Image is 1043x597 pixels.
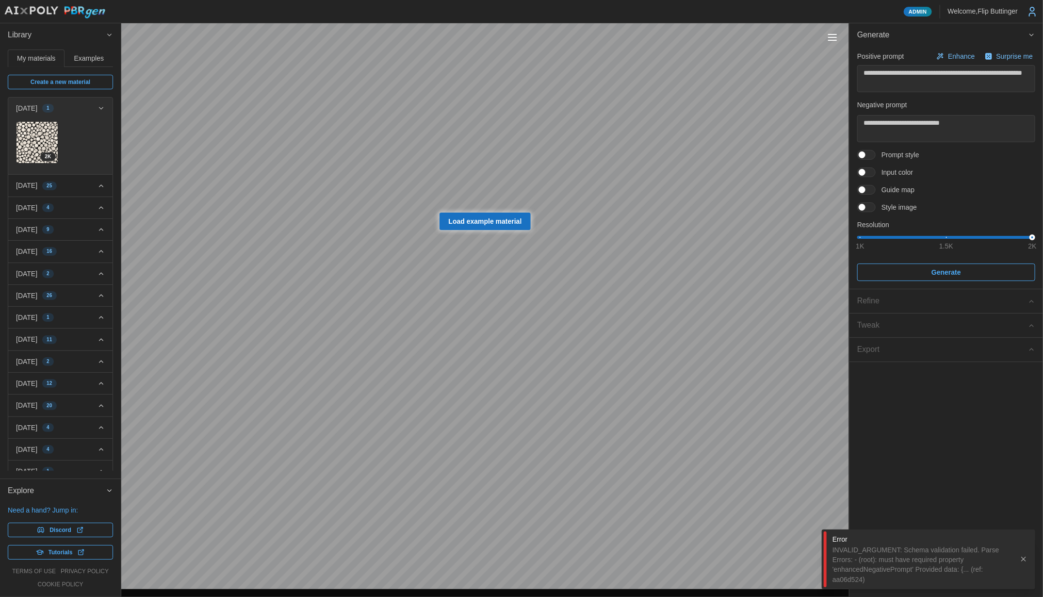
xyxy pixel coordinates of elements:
p: [DATE] [16,357,37,366]
p: [DATE] [16,400,37,410]
p: Enhance [948,51,977,61]
button: [DATE]4 [8,197,113,218]
p: [DATE] [16,225,37,234]
span: 26 [47,292,52,299]
span: Guide map [876,185,914,195]
a: cookie policy [37,580,83,589]
span: 1 [47,104,49,112]
span: 12 [47,380,52,387]
p: [DATE] [16,423,37,432]
button: Tweak [849,314,1043,337]
p: [DATE] [16,466,37,476]
p: [DATE] [16,313,37,322]
img: AKNgImtY1qQf8DkUrRQG [16,122,58,163]
p: [DATE] [16,181,37,190]
span: 11 [47,336,52,344]
span: Tweak [857,314,1028,337]
p: [DATE] [16,291,37,300]
span: 1 [47,314,49,321]
span: Library [8,23,106,47]
button: Generate [857,264,1035,281]
button: [DATE]11 [8,329,113,350]
span: Load example material [449,213,522,230]
a: privacy policy [61,567,109,576]
span: 1 [47,467,49,475]
a: Tutorials [8,545,113,560]
span: Style image [876,202,917,212]
span: 2 [47,358,49,365]
span: 20 [47,402,52,410]
button: [DATE]16 [8,241,113,262]
p: Resolution [857,220,1035,230]
span: 9 [47,226,49,233]
button: [DATE]25 [8,175,113,196]
button: [DATE]2 [8,351,113,372]
button: [DATE]1 [8,98,113,119]
span: Tutorials [49,546,73,559]
div: INVALID_ARGUMENT: Schema validation failed. Parse Errors: - (root): must have required property '... [832,545,1012,584]
button: [DATE]20 [8,395,113,416]
span: 16 [47,248,52,255]
button: Refine [849,289,1043,313]
span: Prompt style [876,150,919,160]
span: Explore [8,479,106,503]
button: [DATE]2 [8,263,113,284]
p: Negative prompt [857,100,1035,110]
button: [DATE]26 [8,285,113,306]
span: My materials [17,55,55,62]
p: [DATE] [16,379,37,388]
span: 2 K [45,153,51,161]
span: 4 [47,204,49,212]
button: [DATE]9 [8,219,113,240]
p: Surprise me [996,51,1035,61]
p: [DATE] [16,103,37,113]
span: Generate [857,23,1028,47]
div: Error [832,534,1012,544]
button: [DATE]1 [8,461,113,482]
div: [DATE]1 [8,119,113,174]
button: [DATE]1 [8,307,113,328]
p: Need a hand? Jump in: [8,505,113,515]
a: AKNgImtY1qQf8DkUrRQG2K [16,121,58,164]
a: Discord [8,523,113,537]
button: [DATE]12 [8,373,113,394]
span: 4 [47,446,49,453]
span: Generate [931,264,961,281]
p: Positive prompt [857,51,904,61]
p: [DATE] [16,269,37,279]
span: Discord [49,523,71,537]
div: Generate [849,47,1043,289]
span: Export [857,338,1028,362]
a: Load example material [440,213,531,230]
button: Export [849,338,1043,362]
span: Examples [74,55,104,62]
span: 4 [47,424,49,431]
a: terms of use [12,567,56,576]
span: 25 [47,182,52,190]
p: [DATE] [16,334,37,344]
button: Enhance [934,50,977,63]
img: AIxPoly PBRgen [4,6,106,19]
span: Input color [876,167,913,177]
a: Create a new material [8,75,113,89]
span: Admin [909,7,927,16]
div: Refine [857,295,1028,307]
button: Surprise me [982,50,1035,63]
button: [DATE]4 [8,439,113,460]
button: [DATE]4 [8,417,113,438]
p: [DATE] [16,445,37,454]
span: Create a new material [31,75,90,89]
button: Toggle viewport controls [826,31,839,44]
span: 2 [47,270,49,278]
p: [DATE] [16,247,37,256]
p: [DATE] [16,203,37,213]
button: Generate [849,23,1043,47]
p: Welcome, Flip Buttinger [948,6,1018,16]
